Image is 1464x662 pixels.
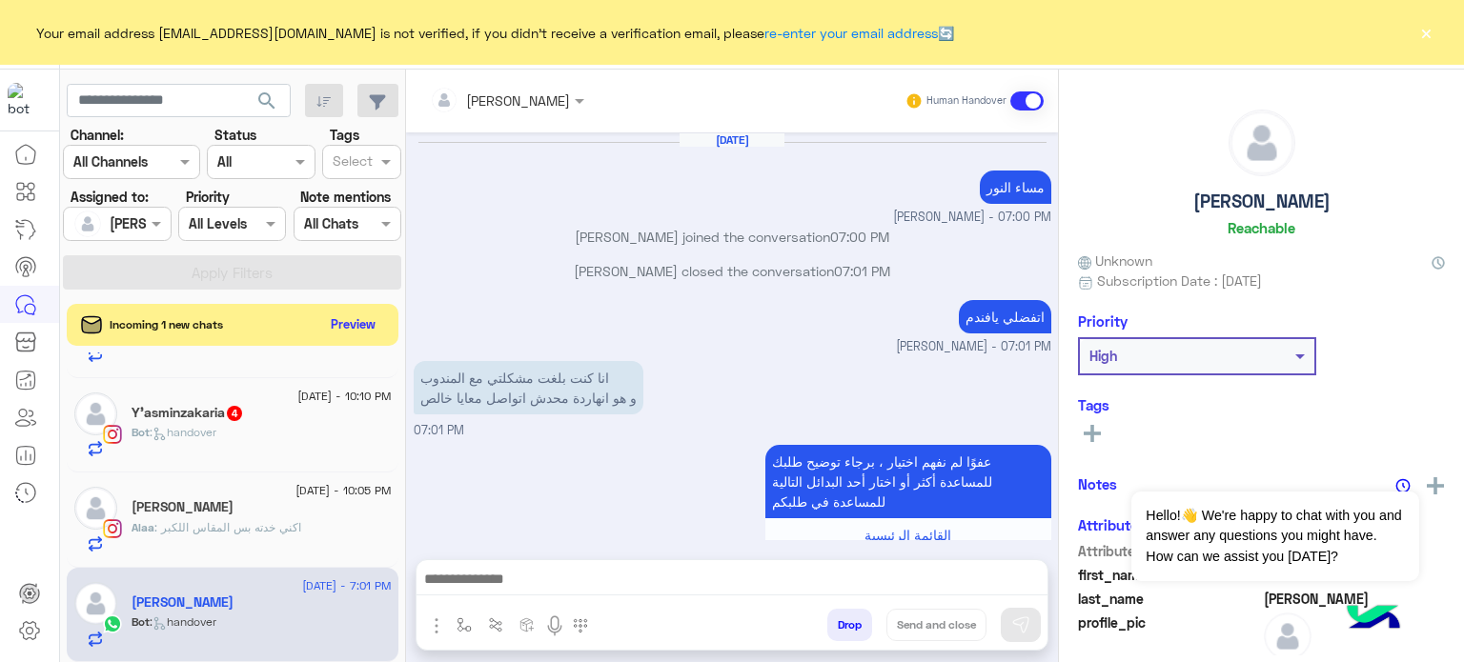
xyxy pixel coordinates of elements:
[886,609,986,641] button: Send and close
[834,263,890,279] span: 07:01 PM
[154,520,301,534] span: اكني خدته بس المقاس اللكبر
[1228,219,1295,236] h6: Reachable
[103,614,122,633] img: WhatsApp
[765,445,1051,518] p: 20/8/2025, 7:01 PM
[1264,612,1311,660] img: defaultAdmin.png
[227,406,242,421] span: 4
[414,261,1051,281] p: [PERSON_NAME] closed the conversation
[1078,312,1128,330] h6: Priority
[150,425,216,439] span: : handover
[1078,396,1445,413] h6: Tags
[414,227,1051,247] p: [PERSON_NAME] joined the conversation
[297,388,391,405] span: [DATE] - 10:10 PM
[103,519,122,538] img: Instagram
[959,300,1051,333] p: 20/8/2025, 7:01 PM
[74,211,101,237] img: defaultAdmin.png
[71,125,124,145] label: Channel:
[1340,586,1407,652] img: hulul-logo.png
[74,392,117,435] img: defaultAdmin.png
[1097,271,1262,291] span: Subscription Date : [DATE]
[980,171,1051,204] p: 20/8/2025, 7:00 PM
[896,338,1051,356] span: [PERSON_NAME] - 07:01 PM
[244,84,291,125] button: search
[414,423,464,437] span: 07:01 PM
[512,609,543,640] button: create order
[132,614,150,629] span: Bot
[295,482,391,499] span: [DATE] - 10:05 PM
[255,90,278,112] span: search
[8,83,42,117] img: 919860931428189
[864,527,951,543] span: القائمة الرئيسية
[1078,516,1146,533] h6: Attributes
[449,609,480,640] button: select flow
[827,609,872,641] button: Drop
[186,187,230,207] label: Priority
[132,594,234,611] h5: Mariham Anwar
[74,582,117,625] img: defaultAdmin.png
[1230,110,1294,175] img: defaultAdmin.png
[132,499,234,515] h5: Alaa Selim
[893,209,1051,227] span: [PERSON_NAME] - 07:00 PM
[1078,589,1260,609] span: last_name
[457,617,472,632] img: select flow
[543,614,566,637] img: send voice note
[103,425,122,444] img: Instagram
[926,93,1006,109] small: Human Handover
[480,609,512,640] button: Trigger scenario
[830,229,889,245] span: 07:00 PM
[1078,251,1152,271] span: Unknown
[1427,477,1444,494] img: add
[1078,565,1260,585] span: first_name
[488,617,503,632] img: Trigger scenario
[150,614,216,629] span: : handover
[573,618,588,633] img: make a call
[132,425,150,439] span: Bot
[425,614,448,637] img: send attachment
[330,125,359,145] label: Tags
[300,187,391,207] label: Note mentions
[519,617,535,632] img: create order
[1078,541,1260,561] span: Attribute Name
[302,577,391,594] span: [DATE] - 7:01 PM
[1131,491,1418,581] span: Hello!👋 We're happy to chat with you and answer any questions you might have. How can we assist y...
[110,316,223,333] span: Incoming 1 new chats
[1078,612,1260,656] span: profile_pic
[71,187,149,207] label: Assigned to:
[330,150,373,175] div: Select
[1011,615,1030,634] img: send message
[63,255,401,290] button: Apply Filters
[36,23,954,43] span: Your email address [EMAIL_ADDRESS][DOMAIN_NAME] is not verified, if you didn't receive a verifica...
[764,25,938,41] a: re-enter your email address
[74,487,117,530] img: defaultAdmin.png
[1193,191,1331,212] h5: [PERSON_NAME]
[680,133,784,147] h6: [DATE]
[1416,23,1435,42] button: ×
[414,361,643,414] p: 20/8/2025, 7:01 PM
[132,405,244,421] h5: Y'asminzakaria
[323,311,384,338] button: Preview
[1264,589,1446,609] span: Anwar
[132,520,154,534] span: Alaa
[214,125,256,145] label: Status
[1078,475,1117,492] h6: Notes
